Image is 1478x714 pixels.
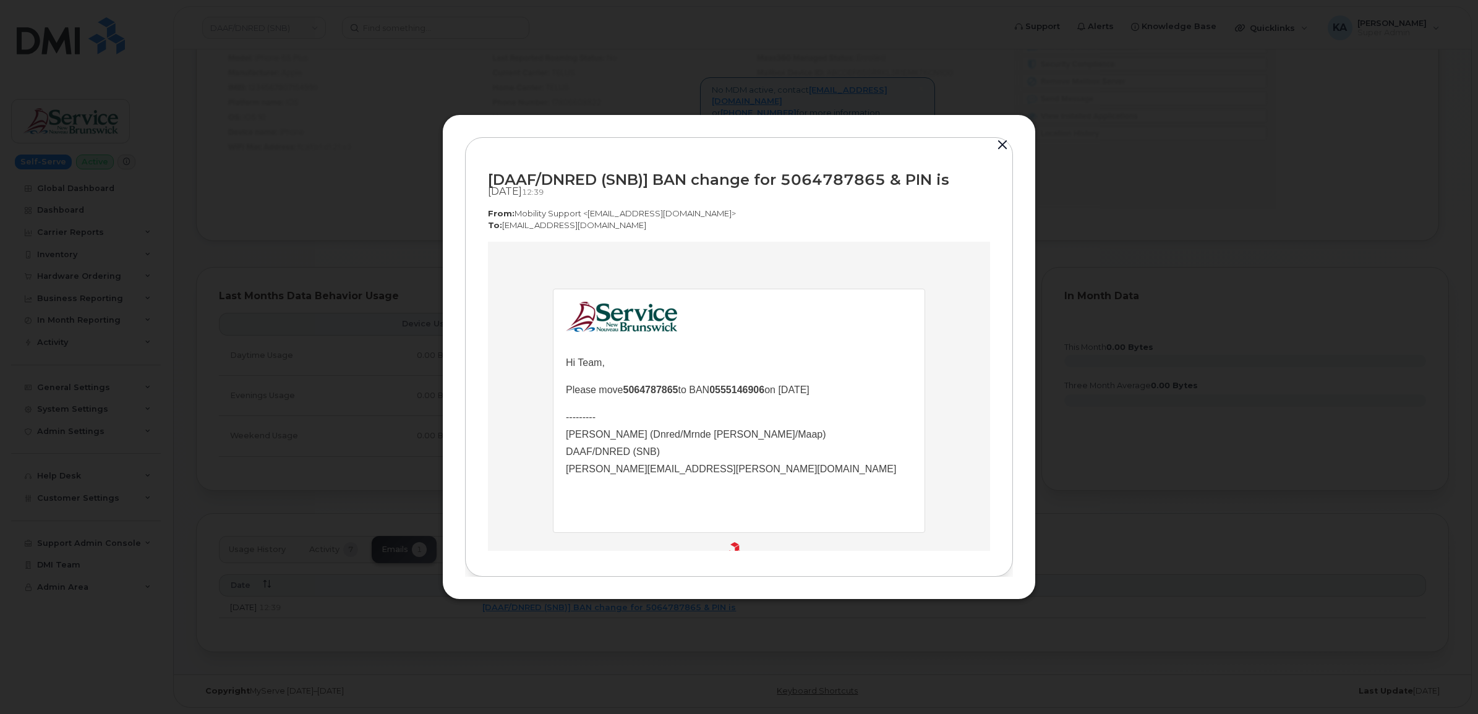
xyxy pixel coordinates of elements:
strong: 5064787865 [135,143,190,153]
strong: From: [488,208,515,218]
p: Mobility Support <[EMAIL_ADDRESS][DOMAIN_NAME]> [488,208,990,219]
span: 12:39 [522,187,544,197]
strong: 0555146906 [221,143,276,153]
p: Hi Team, [78,113,424,130]
p: Please move to BAN on [DATE] [78,140,424,157]
p: [EMAIL_ADDRESS][DOMAIN_NAME] [488,219,990,231]
div: [DAAF/DNRED (SNB)] BAN change for 5064787865 & PIN is [488,171,990,188]
div: [DATE] [488,185,990,198]
img: email_ServiceNB-Colour.png [78,60,189,90]
strong: To: [488,220,502,230]
img: footer_icon.png [237,300,256,319]
p: --------- [PERSON_NAME] (Dnred/Mrnde [PERSON_NAME]/Maap) DAAF/DNRED (SNB) [PERSON_NAME][EMAIL_ADD... [78,167,424,236]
